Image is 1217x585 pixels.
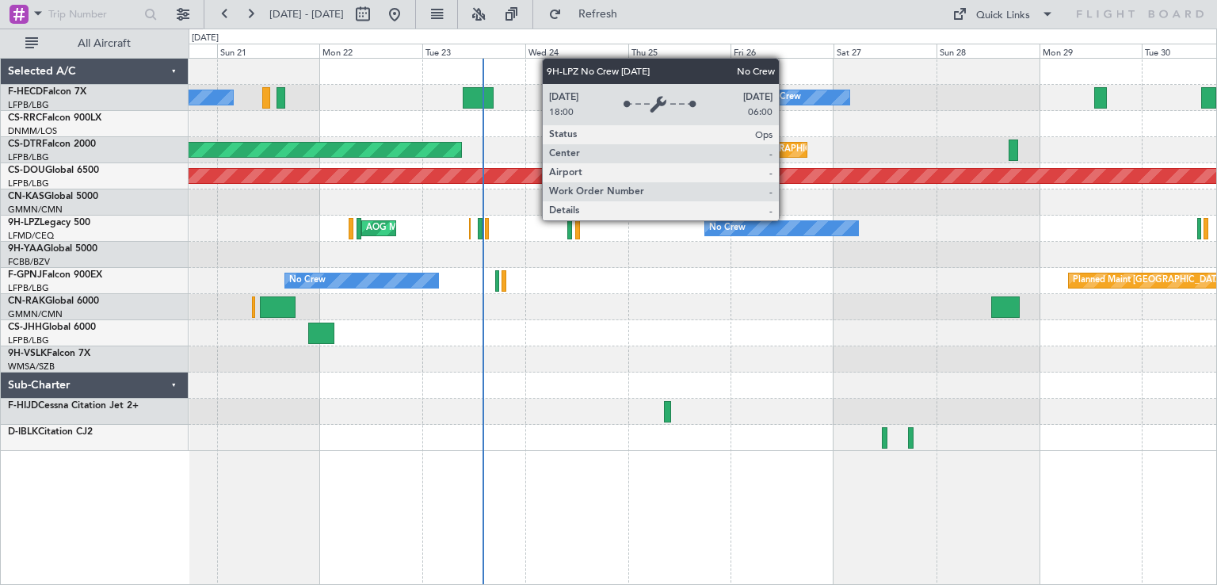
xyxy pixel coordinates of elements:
a: CS-JHHGlobal 6000 [8,323,96,332]
button: Refresh [541,2,636,27]
div: Wed 24 [525,44,628,58]
a: DNMM/LOS [8,125,57,137]
span: F-HECD [8,87,43,97]
a: CS-DOUGlobal 6500 [8,166,99,175]
a: 9H-VSLKFalcon 7X [8,349,90,358]
a: F-HECDFalcon 7X [8,87,86,97]
a: 9H-YAAGlobal 5000 [8,244,97,254]
div: No Crew [765,86,801,109]
span: 9H-LPZ [8,218,40,227]
a: CS-DTRFalcon 2000 [8,140,96,149]
div: No Crew [647,86,684,109]
a: CN-KASGlobal 5000 [8,192,98,201]
div: [DATE] [192,32,219,45]
span: CS-DTR [8,140,42,149]
div: Planned Maint Nice ([GEOGRAPHIC_DATA]) [666,138,843,162]
a: GMMN/CMN [8,308,63,320]
span: CS-DOU [8,166,45,175]
span: CS-RRC [8,113,42,123]
div: Sun 21 [217,44,320,58]
input: Trip Number [48,2,139,26]
span: CS-JHH [8,323,42,332]
a: F-GPNJFalcon 900EX [8,270,102,280]
div: Quick Links [976,8,1030,24]
span: D-IBLK [8,427,38,437]
div: Mon 29 [1040,44,1143,58]
a: WMSA/SZB [8,361,55,373]
button: All Aircraft [17,31,172,56]
a: 9H-LPZLegacy 500 [8,218,90,227]
span: 9H-VSLK [8,349,47,358]
a: GMMN/CMN [8,204,63,216]
button: Quick Links [944,2,1062,27]
a: FCBB/BZV [8,256,50,268]
span: F-HIJD [8,401,38,411]
span: Refresh [565,9,631,20]
span: All Aircraft [41,38,167,49]
div: No Crew [289,269,326,292]
div: No Crew [709,216,746,240]
span: [DATE] - [DATE] [269,7,344,21]
div: AOG Maint Cannes (Mandelieu) [366,216,493,240]
a: F-HIJDCessna Citation Jet 2+ [8,401,139,411]
a: LFPB/LBG [8,282,49,294]
a: CN-RAKGlobal 6000 [8,296,99,306]
a: LFPB/LBG [8,99,49,111]
div: Fri 26 [731,44,834,58]
div: Thu 25 [628,44,731,58]
a: LFPB/LBG [8,335,49,346]
a: LFPB/LBG [8,151,49,163]
span: CN-RAK [8,296,45,306]
a: D-IBLKCitation CJ2 [8,427,93,437]
a: LFMD/CEQ [8,230,54,242]
span: F-GPNJ [8,270,42,280]
a: CS-RRCFalcon 900LX [8,113,101,123]
div: Sun 28 [937,44,1040,58]
span: 9H-YAA [8,244,44,254]
div: Tue 23 [422,44,525,58]
div: Mon 22 [319,44,422,58]
span: CN-KAS [8,192,44,201]
div: Sat 27 [834,44,937,58]
a: LFPB/LBG [8,178,49,189]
